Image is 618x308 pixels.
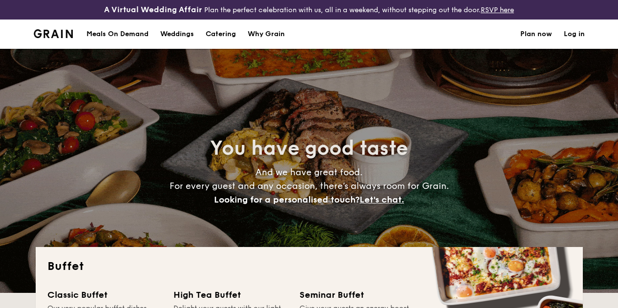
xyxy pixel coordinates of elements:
h2: Buffet [47,259,571,274]
img: Grain [34,29,73,38]
a: Weddings [154,20,200,49]
div: Weddings [160,20,194,49]
div: Why Grain [248,20,285,49]
a: Meals On Demand [81,20,154,49]
span: And we have great food. For every guest and any occasion, there’s always room for Grain. [170,167,449,205]
span: You have good taste [210,137,408,160]
div: High Tea Buffet [173,288,288,302]
h4: A Virtual Wedding Affair [104,4,202,16]
a: RSVP here [481,6,514,14]
span: Let's chat. [360,194,404,205]
a: Log in [564,20,585,49]
a: Catering [200,20,242,49]
a: Why Grain [242,20,291,49]
div: Classic Buffet [47,288,162,302]
div: Seminar Buffet [299,288,414,302]
h1: Catering [206,20,236,49]
a: Logotype [34,29,73,38]
span: Looking for a personalised touch? [214,194,360,205]
a: Plan now [520,20,552,49]
div: Plan the perfect celebration with us, all in a weekend, without stepping out the door. [103,4,515,16]
div: Meals On Demand [86,20,149,49]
